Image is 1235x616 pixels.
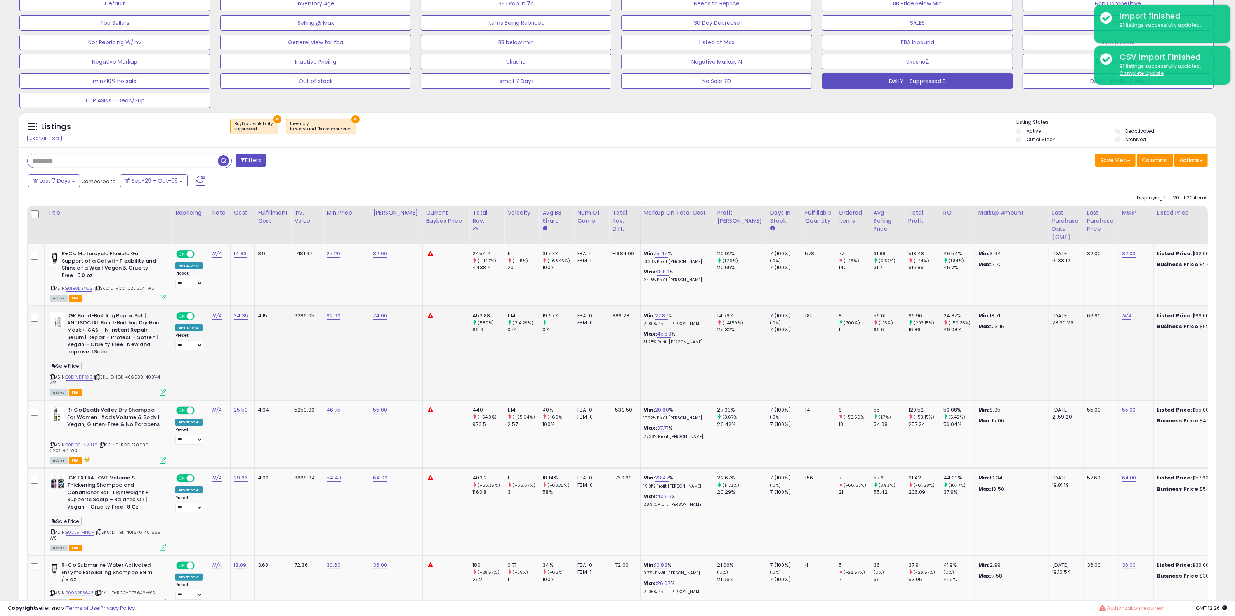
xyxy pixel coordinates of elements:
img: 41Uu64yWW6L._SL40_.jpg [50,407,65,422]
div: 181 [805,312,829,319]
span: FBA [69,295,82,302]
label: Deactivated [1125,128,1154,134]
div: 66.96 [908,312,940,319]
span: Buybox availability : [234,121,274,132]
div: ASIN: [50,250,166,301]
button: Generel view for fba [220,35,411,50]
label: Out of Stock [1027,136,1055,143]
button: Ismail 7 Days [421,73,612,89]
div: 1.14 [507,312,539,319]
small: (-68.43%) [547,258,570,264]
span: ON [177,313,187,319]
small: (1.26%) [723,258,738,264]
a: 32.00 [1122,250,1136,258]
small: (-45%) [512,258,528,264]
span: All listings currently available for purchase on Amazon [50,295,68,302]
button: Not Repricing W/Inv [19,35,210,50]
button: Out of stock [220,73,411,89]
div: Cost [234,209,251,217]
div: $55.00 [1157,407,1221,414]
button: Sep-29 - Oct-05 [120,174,188,187]
div: Inv. value [294,209,320,225]
span: Sale Price [50,362,82,370]
div: Amazon AI [175,324,203,331]
div: [DATE] 21:59:20 [1052,407,1078,420]
div: % [644,268,708,283]
span: | SKU: D-RCO-025604-WS [94,285,155,291]
small: (-55.56%) [844,414,866,420]
span: All listings currently available for purchase on Amazon [50,389,68,396]
div: 2454.4 [472,250,504,257]
div: $32.00 [1157,250,1221,257]
div: Amazon AI [175,419,203,426]
div: CSV Import Finished. [1114,52,1225,63]
div: 2.57 [507,421,539,428]
span: Compared to: [81,178,117,185]
small: (-55.64%) [512,414,535,420]
span: Last 7 Days [40,177,70,185]
div: Preset: [175,271,203,288]
div: FBA: 0 [577,312,603,319]
p: 17.22% Profit [PERSON_NAME] [644,415,708,421]
button: FBA Inbound [822,35,1013,50]
button: FBA [1023,15,1214,31]
div: 31.88 [874,250,905,257]
small: (-41.59%) [723,320,743,326]
a: Privacy Policy [101,604,135,612]
p: 3.64 [978,250,1043,257]
a: 32.00 [373,250,387,258]
small: (0%) [770,414,781,420]
div: 32.00 [1087,250,1113,257]
strong: Max: [978,417,992,424]
button: × [273,115,281,123]
div: Total Profit [908,209,937,225]
div: 66.6 [472,326,504,333]
small: (3.67%) [723,414,739,420]
div: 25.32% [717,326,767,333]
strong: Min: [978,406,990,414]
div: 916.86 [908,264,940,271]
div: [DATE] 01:33:12 [1052,250,1078,264]
small: (297.15%) [914,320,934,326]
small: (0%) [770,320,781,326]
div: Num of Comp. [577,209,606,225]
div: 77 [839,250,870,257]
div: -533.50 [612,407,634,414]
small: (-44.7%) [478,258,496,264]
a: 45.53 [657,330,671,338]
div: -1984.00 [612,250,634,257]
div: 5253.00 [294,407,317,414]
div: 4.94 [258,407,285,414]
div: Min Price [327,209,367,217]
div: Ordered Items [839,209,867,225]
th: The percentage added to the cost of goods (COGS) that forms the calculator for Min & Max prices. [640,206,714,244]
b: Min: [644,312,655,319]
div: 45.7% [943,264,975,271]
div: % [644,250,708,265]
div: 91 listings successfully updated. [1114,63,1225,77]
a: 34.35 [234,312,248,320]
button: No Sale 7D [621,73,812,89]
strong: Min: [978,312,990,319]
a: Terms of Use [66,604,99,612]
div: FBA: 1 [577,250,603,257]
div: 386.28 [612,312,634,319]
span: | SKU: D-IGK-406930-403144-WS [50,374,163,386]
div: $46.75 [1157,417,1221,424]
small: (-54.8%) [478,414,497,420]
button: Ukasha [421,54,612,69]
div: Total Rev. Diff. [612,209,637,233]
div: 31.7 [874,264,905,271]
a: 30.60 [327,561,340,569]
a: N/A [1122,312,1131,320]
div: FBM: 1 [577,257,603,264]
button: SALES [822,15,1013,31]
small: (5.42%) [948,414,965,420]
div: 11 [507,250,539,257]
div: $62.9 [1157,323,1221,330]
div: 440 [472,407,504,414]
button: Ukasha2 [822,54,1013,69]
small: (-15%) [879,320,893,326]
div: 91 listings successfully updated. [1114,22,1225,29]
div: [DATE] 23:30:29 [1052,312,1078,326]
